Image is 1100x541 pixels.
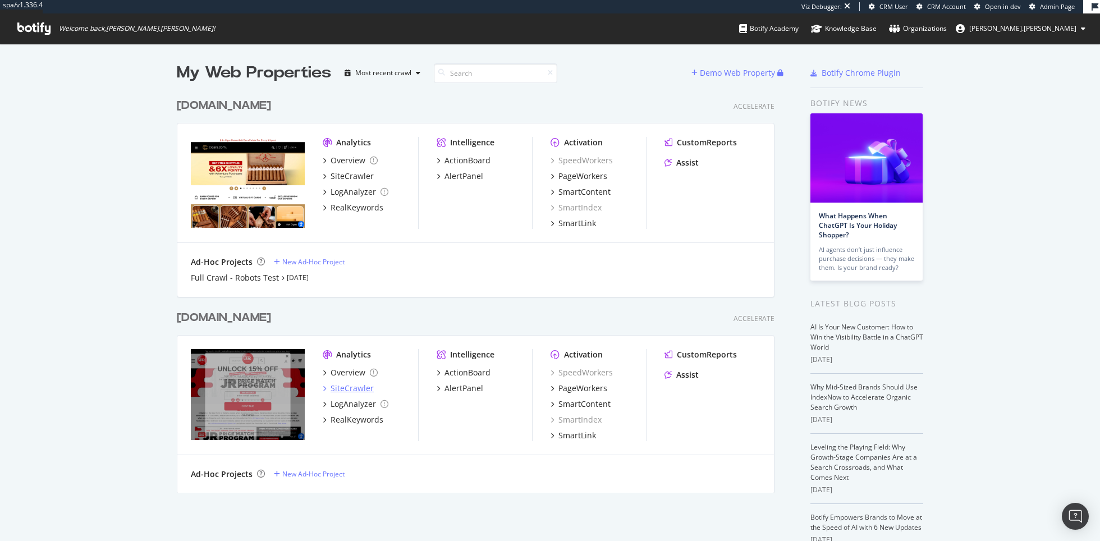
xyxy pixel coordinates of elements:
div: Ad-Hoc Projects [191,469,253,480]
div: AI agents don’t just influence purchase decisions — they make them. Is your brand ready? [819,245,914,272]
div: CustomReports [677,349,737,360]
a: Botify Empowers Brands to Move at the Speed of AI with 6 New Updates [810,512,922,532]
div: Assist [676,369,699,380]
div: Demo Web Property [700,67,775,79]
a: [DOMAIN_NAME] [177,310,276,326]
a: SpeedWorkers [551,367,613,378]
a: Admin Page [1029,2,1075,11]
div: ActionBoard [444,155,491,166]
a: RealKeywords [323,202,383,213]
div: Open Intercom Messenger [1062,503,1089,530]
div: SmartLink [558,218,596,229]
div: Knowledge Base [811,23,877,34]
div: Activation [564,137,603,148]
div: Most recent crawl [355,70,411,76]
div: Intelligence [450,349,494,360]
a: SpeedWorkers [551,155,613,166]
a: CustomReports [664,137,737,148]
div: Viz Debugger: [801,2,842,11]
span: Admin Page [1040,2,1075,11]
a: Organizations [889,13,947,44]
a: ActionBoard [437,155,491,166]
a: Full Crawl - Robots Test [191,272,279,283]
a: Overview [323,155,378,166]
button: Most recent crawl [340,64,425,82]
a: Botify Chrome Plugin [810,67,901,79]
div: Botify Academy [739,23,799,34]
div: Assist [676,157,699,168]
div: LogAnalyzer [331,398,376,410]
div: Botify Chrome Plugin [822,67,901,79]
div: SmartLink [558,430,596,441]
div: RealKeywords [331,414,383,425]
span: CRM User [879,2,908,11]
img: https://www.jrcigars.com/ [191,137,305,228]
a: New Ad-Hoc Project [274,257,345,267]
div: [DATE] [810,355,923,365]
div: Accelerate [734,102,774,111]
div: Overview [331,155,365,166]
a: Demo Web Property [691,68,777,77]
div: Analytics [336,137,371,148]
div: My Web Properties [177,62,331,84]
a: Assist [664,369,699,380]
div: [DATE] [810,415,923,425]
div: New Ad-Hoc Project [282,257,345,267]
a: Overview [323,367,378,378]
div: ActionBoard [444,367,491,378]
div: SiteCrawler [331,383,374,394]
a: PageWorkers [551,383,607,394]
div: Organizations [889,23,947,34]
a: Open in dev [974,2,1021,11]
span: CRM Account [927,2,966,11]
img: What Happens When ChatGPT Is Your Holiday Shopper? [810,113,923,203]
a: RealKeywords [323,414,383,425]
div: SmartContent [558,186,611,198]
div: AlertPanel [444,171,483,182]
a: What Happens When ChatGPT Is Your Holiday Shopper? [819,211,897,240]
a: [DOMAIN_NAME] [177,98,276,114]
div: [DOMAIN_NAME] [177,310,271,326]
div: Overview [331,367,365,378]
a: CRM Account [916,2,966,11]
div: RealKeywords [331,202,383,213]
a: SmartContent [551,186,611,198]
div: Analytics [336,349,371,360]
div: Latest Blog Posts [810,297,923,310]
a: LogAnalyzer [323,186,388,198]
div: SiteCrawler [331,171,374,182]
a: [DATE] [287,273,309,282]
a: New Ad-Hoc Project [274,469,345,479]
a: SmartLink [551,218,596,229]
div: Botify news [810,97,923,109]
a: SiteCrawler [323,171,374,182]
button: [PERSON_NAME].[PERSON_NAME] [947,20,1094,38]
a: Knowledge Base [811,13,877,44]
a: CRM User [869,2,908,11]
div: [DOMAIN_NAME] [177,98,271,114]
a: Botify Academy [739,13,799,44]
div: Intelligence [450,137,494,148]
div: grid [177,84,783,493]
a: AlertPanel [437,171,483,182]
div: [DATE] [810,485,923,495]
a: Leveling the Playing Field: Why Growth-Stage Companies Are at a Search Crossroads, and What Comes... [810,442,917,482]
a: AlertPanel [437,383,483,394]
div: Accelerate [734,314,774,323]
a: SmartIndex [551,414,602,425]
span: Welcome back, [PERSON_NAME].[PERSON_NAME] ! [59,24,215,33]
a: ActionBoard [437,367,491,378]
div: PageWorkers [558,383,607,394]
span: Open in dev [985,2,1021,11]
div: New Ad-Hoc Project [282,469,345,479]
div: Ad-Hoc Projects [191,256,253,268]
div: SmartContent [558,398,611,410]
img: https://www.cigars.com/ [191,349,305,440]
div: PageWorkers [558,171,607,182]
a: SmartIndex [551,202,602,213]
span: ryan.flanagan [969,24,1076,33]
